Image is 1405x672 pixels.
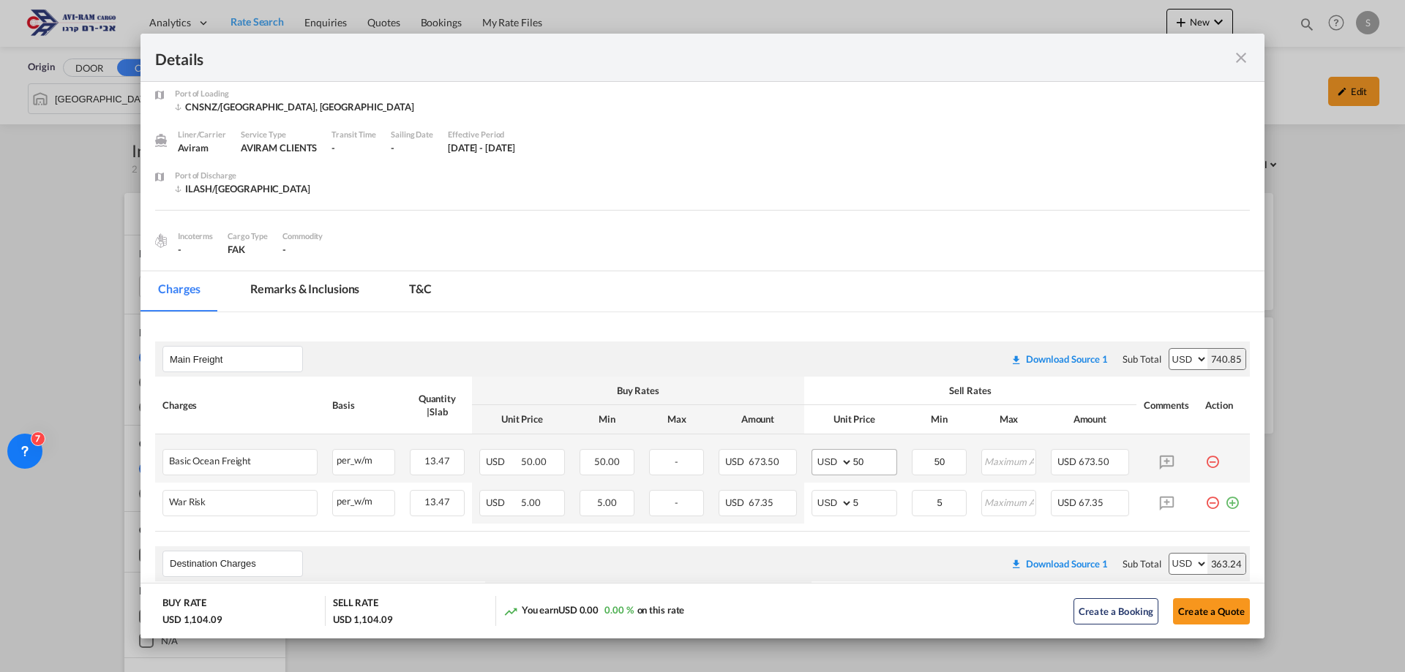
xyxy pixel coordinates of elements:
[1079,497,1104,508] span: 67.35
[1207,554,1245,574] div: 363.24
[178,243,213,256] div: -
[228,230,268,243] div: Cargo Type
[331,141,376,154] div: -
[155,48,1140,67] div: Details
[913,491,966,513] input: Minimum Amount
[333,491,394,509] div: per_w/m
[178,141,226,154] div: Aviram
[594,456,620,467] span: 50.00
[162,613,222,626] div: USD 1,104.09
[175,100,414,113] div: CNSNZ/Shenzhen, GD
[1205,490,1220,505] md-icon: icon-minus-circle-outline red-400-fg pt-7
[1044,405,1136,434] th: Amount
[804,405,904,434] th: Unit Price
[332,399,395,412] div: Basis
[812,384,1129,397] div: Sell Rates
[472,405,572,434] th: Unit Price
[1173,598,1250,624] button: Create a Quote
[1057,497,1076,508] span: USD
[424,455,450,467] span: 13.47
[1225,490,1240,505] md-icon: icon-plus-circle-outline green-400-fg
[282,230,323,243] div: Commodity
[1123,557,1161,570] div: Sub Total
[162,399,318,412] div: Charges
[1079,456,1109,467] span: 673.50
[153,233,169,249] img: cargo.png
[169,456,251,467] div: Basic Ocean Freight
[169,497,206,507] div: War Risk
[170,553,302,575] input: Leg Name
[572,405,642,434] th: Min
[333,450,394,468] div: per_w/m
[241,128,318,141] div: Service Type
[391,141,433,154] div: -
[448,141,515,154] div: 1 Aug 2025 - 15 Aug 2025
[1003,346,1115,372] button: Download original source rate sheet
[1011,354,1022,366] md-icon: icon-download
[1207,349,1245,369] div: 740.85
[1199,581,1250,638] th: Action
[1136,377,1198,434] th: Comments
[853,450,896,472] input: 50
[913,450,966,472] input: Minimum Amount
[749,456,779,467] span: 673.50
[391,271,449,312] md-tab-item: T&C
[904,405,974,434] th: Min
[331,128,376,141] div: Transit Time
[241,142,318,154] span: AVIRAM CLIENTS
[410,392,465,418] div: Quantity | Slab
[333,596,378,613] div: SELL RATE
[597,497,617,508] span: 5.00
[503,603,685,619] div: You earn on this rate
[1011,558,1108,570] div: Download original source rate sheet
[170,348,302,370] input: Leg Name
[521,497,541,508] span: 5.00
[228,243,268,256] div: FAK
[604,604,633,616] span: 0.00 %
[479,384,797,397] div: Buy Rates
[1138,581,1199,638] th: Comments
[1003,558,1115,570] div: Download original source rate sheet
[1074,598,1158,624] button: Create a Booking
[486,497,520,508] span: USD
[175,87,414,100] div: Port of Loading
[1057,456,1076,467] span: USD
[503,604,518,619] md-icon: icon-trending-up
[178,128,226,141] div: Liner/Carrier
[521,456,547,467] span: 50.00
[725,497,746,508] span: USD
[1198,377,1250,434] th: Action
[1003,353,1115,365] div: Download original source rate sheet
[983,491,1035,513] input: Maximum Amount
[675,456,678,467] span: -
[233,271,377,312] md-tab-item: Remarks & Inclusions
[282,243,286,255] span: -
[162,596,206,613] div: BUY RATE
[424,496,450,507] span: 13.47
[1011,558,1022,570] md-icon: icon-download
[175,182,310,195] div: ILASH/Ashdod
[140,271,464,312] md-pagination-wrapper: Use the left and right arrow keys to navigate between tabs
[642,405,711,434] th: Max
[983,450,1035,472] input: Maximum Amount
[391,128,433,141] div: Sailing Date
[1003,551,1115,577] button: Download original source rate sheet
[486,456,520,467] span: USD
[1011,353,1108,365] div: Download original source rate sheet
[1232,49,1250,67] md-icon: icon-close fg-AAA8AD m-0 cursor
[1123,352,1161,366] div: Sub Total
[675,497,678,508] span: -
[725,456,746,467] span: USD
[711,405,804,434] th: Amount
[1205,449,1220,464] md-icon: icon-minus-circle-outline red-400-fg pt-7
[178,230,213,243] div: Incoterms
[853,491,896,513] input: 5
[140,34,1264,638] md-dialog: Port of Loading ...
[448,128,515,141] div: Effective Period
[749,497,774,508] span: 67.35
[140,271,218,312] md-tab-item: Charges
[1026,353,1108,365] div: Download Source 1
[974,405,1044,434] th: Max
[175,169,310,182] div: Port of Discharge
[1026,558,1108,570] div: Download Source 1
